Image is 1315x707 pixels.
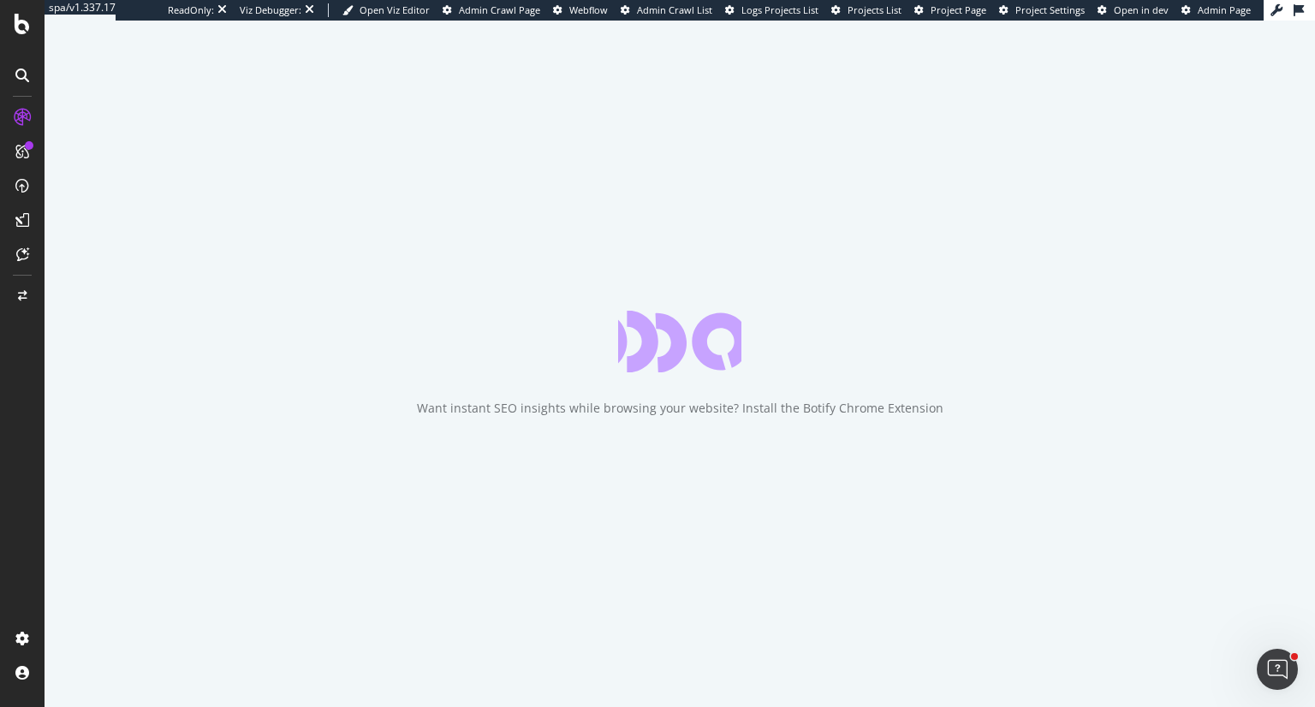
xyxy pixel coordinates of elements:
a: Project Settings [999,3,1085,17]
iframe: Intercom live chat [1257,649,1298,690]
span: Admin Crawl List [637,3,712,16]
div: Want instant SEO insights while browsing your website? Install the Botify Chrome Extension [417,400,943,417]
span: Project Page [931,3,986,16]
span: Project Settings [1015,3,1085,16]
span: Logs Projects List [741,3,818,16]
span: Admin Page [1198,3,1251,16]
a: Admin Crawl List [621,3,712,17]
a: Open in dev [1098,3,1169,17]
span: Webflow [569,3,608,16]
a: Admin Crawl Page [443,3,540,17]
span: Admin Crawl Page [459,3,540,16]
div: Viz Debugger: [240,3,301,17]
a: Projects List [831,3,901,17]
a: Open Viz Editor [342,3,430,17]
a: Logs Projects List [725,3,818,17]
a: Project Page [914,3,986,17]
div: animation [618,311,741,372]
span: Projects List [848,3,901,16]
a: Admin Page [1181,3,1251,17]
span: Open Viz Editor [360,3,430,16]
a: Webflow [553,3,608,17]
span: Open in dev [1114,3,1169,16]
div: ReadOnly: [168,3,214,17]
